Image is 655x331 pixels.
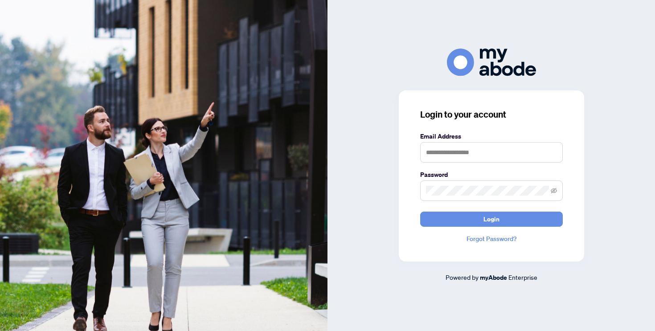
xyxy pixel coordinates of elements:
span: eye-invisible [551,188,557,194]
h3: Login to your account [420,108,563,121]
a: Forgot Password? [420,234,563,244]
span: Enterprise [508,273,537,281]
label: Password [420,170,563,180]
span: Powered by [446,273,479,281]
a: myAbode [480,273,507,282]
span: Login [483,212,499,226]
label: Email Address [420,131,563,141]
img: ma-logo [447,49,536,76]
button: Login [420,212,563,227]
